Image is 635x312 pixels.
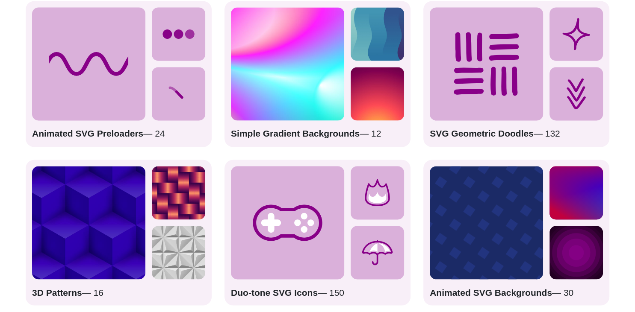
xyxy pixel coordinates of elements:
[231,287,318,297] strong: Duo-tone SVG Icons
[32,127,205,140] p: — 24
[32,128,143,138] strong: Animated SVG Preloaders
[152,226,205,279] img: Triangular 3d panels in a pattern
[430,128,534,138] strong: SVG Geometric Doodles
[351,67,404,120] img: glowing yellow warming the purple vector sky
[32,287,82,297] strong: 3D Patterns
[231,7,344,120] img: colorful radial mesh gradient rainbow
[430,127,603,140] p: — 132
[231,127,404,140] p: — 12
[152,166,205,219] img: red shiny ribbon woven into a pattern
[32,166,145,279] img: blue-stacked-cube-pattern
[430,287,552,297] strong: Animated SVG Backgrounds
[430,286,603,299] p: — 30
[32,286,205,299] p: — 16
[231,128,360,138] strong: Simple Gradient Backgrounds
[351,7,404,61] img: alternating gradient chain from purple to green
[231,286,404,299] p: — 150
